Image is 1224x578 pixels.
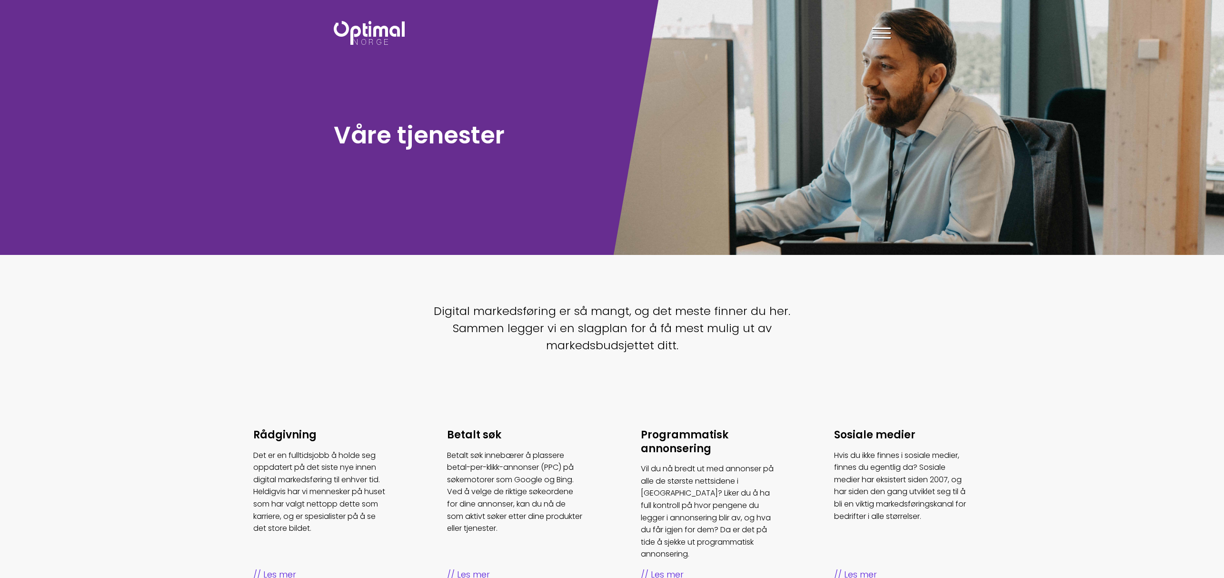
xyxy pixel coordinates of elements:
h3: Programmatisk annonsering [641,428,777,456]
h3: Rådgivning [253,428,390,442]
h3: Betalt søk [447,428,584,442]
p: Vil du nå bredt ut med annonser på alle de største nettsidene i [GEOGRAPHIC_DATA]? Liker du å ha ... [641,463,777,560]
p: Det er en fulltidsjobb å holde seg oppdatert på det siste nye innen digital markedsføring til enh... [253,449,390,535]
img: Optimal Norge [334,21,405,45]
p: Hvis du ikke finnes i sosiale medier, finnes du egentlig da? Sosiale medier har eksistert siden 2... [834,449,971,523]
p: Digital markedsføring er så mangt, og det meste finner du her. Sammen legger vi en slagplan for å... [424,303,800,354]
h3: Sosiale medier [834,428,971,442]
h1: Våre tjenester [334,120,607,151]
p: Betalt søk innebærer å plassere betal-per-klikk-annonser (PPC) på søkemotorer som Google og Bing.... [447,449,584,535]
